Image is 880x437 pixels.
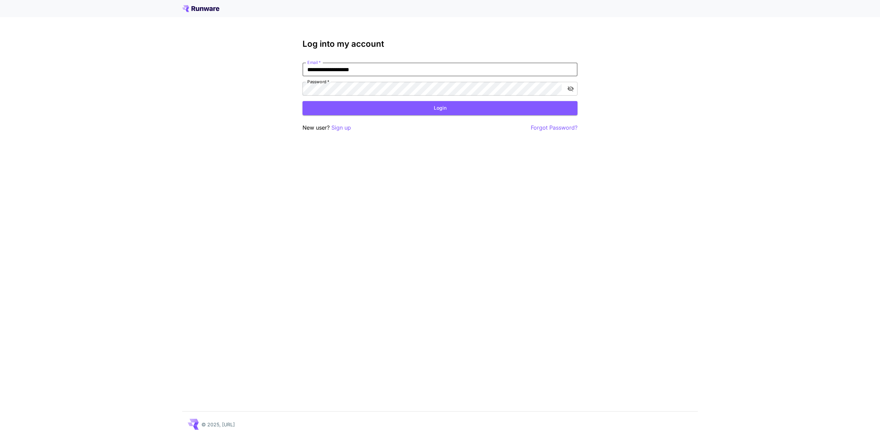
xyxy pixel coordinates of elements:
[302,123,351,132] p: New user?
[331,123,351,132] button: Sign up
[307,79,329,85] label: Password
[302,39,577,49] h3: Log into my account
[302,101,577,115] button: Login
[201,421,235,428] p: © 2025, [URL]
[564,83,577,95] button: toggle password visibility
[307,59,321,65] label: Email
[531,123,577,132] button: Forgot Password?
